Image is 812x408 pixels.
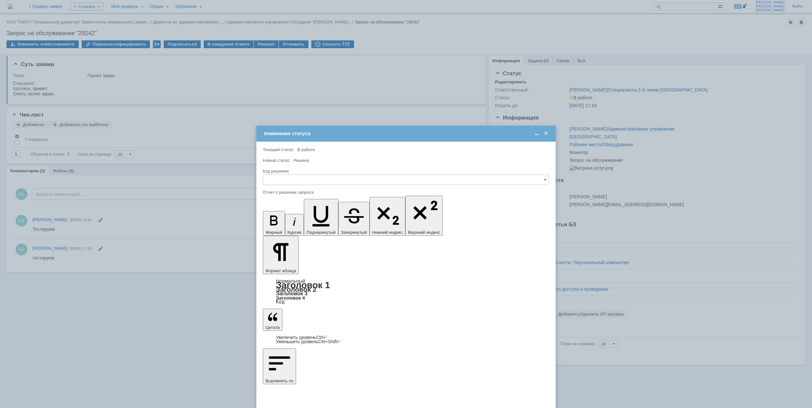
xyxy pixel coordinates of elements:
span: Формат абзаца [265,268,296,273]
span: Курсив [288,230,302,235]
div: Цитата [263,335,549,344]
span: Свернуть (Ctrl + M) [534,131,540,136]
a: Decrease [276,339,341,344]
a: Код [276,299,285,305]
span: Цитата [265,325,280,330]
a: Заголовок 2 [276,286,317,293]
div: Отчет о решении запроса [263,190,548,194]
span: Закрыть [543,131,549,136]
span: Зачеркнутый [341,230,367,235]
div: Код решения [263,169,548,173]
div: Формат абзаца [263,279,549,304]
span: Решена [293,158,309,163]
button: Нижний индекс [370,197,406,236]
button: Жирный [263,211,285,236]
button: Формат абзаца [263,236,299,274]
button: Подчеркнутый [304,199,338,236]
label: Текущий статус: [263,147,294,152]
label: Новый статус: [263,158,291,163]
span: Верхний индекс [408,230,440,235]
a: Заголовок 4 [276,295,305,301]
span: Жирный [265,230,282,235]
a: Заголовок 3 [276,290,307,296]
a: Нормальный [276,278,305,284]
button: Выровнять по [263,348,296,384]
button: Курсив [285,214,304,236]
a: Заголовок 1 [276,280,330,290]
span: В работе [297,147,315,152]
button: Цитата [263,309,282,331]
a: Increase [276,335,327,340]
div: Изменение статуса [264,131,549,136]
button: Верхний индекс [405,196,443,236]
span: Нижний индекс [372,230,403,235]
span: Выровнять по [265,378,293,383]
button: Зачеркнутый [338,202,370,236]
span: Ctrl+Shift+' [318,339,341,344]
span: Ctrl+' [316,335,327,340]
span: Подчеркнутый [306,230,335,235]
